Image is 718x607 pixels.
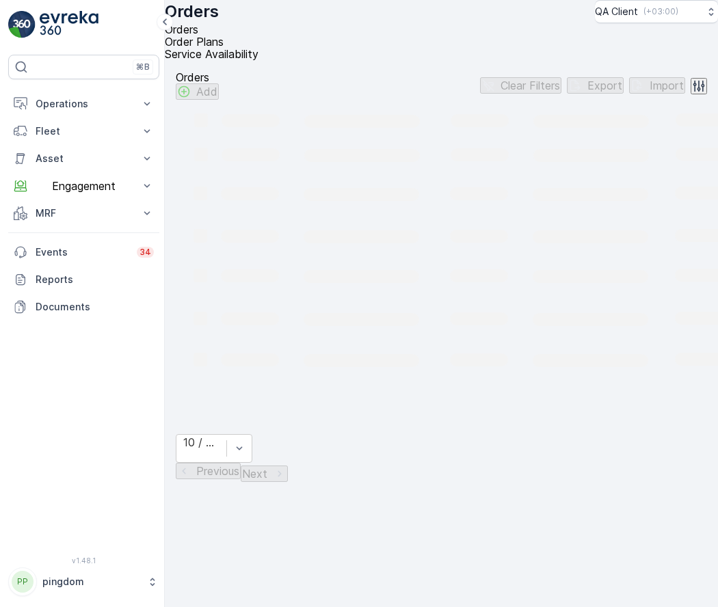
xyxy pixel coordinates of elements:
[139,247,151,258] p: 34
[136,62,150,72] p: ⌘B
[242,468,267,480] p: Next
[36,97,132,111] p: Operations
[36,152,132,165] p: Asset
[643,6,678,17] p: ( +03:00 )
[183,436,220,448] div: 10 / Page
[501,79,560,92] p: Clear Filters
[567,77,624,94] button: Export
[196,85,217,98] p: Add
[587,79,622,92] p: Export
[165,47,258,61] span: Service Availability
[36,300,154,314] p: Documents
[40,11,98,38] img: logo_light-DOdMpM7g.png
[196,465,239,477] p: Previous
[176,463,241,479] button: Previous
[8,293,159,321] a: Documents
[595,5,638,18] p: QA Client
[36,206,132,220] p: MRF
[650,79,684,92] p: Import
[36,180,132,192] p: Engagement
[165,1,219,23] p: Orders
[480,77,561,94] button: Clear Filters
[176,83,219,100] button: Add
[8,556,159,565] span: v 1.48.1
[8,239,159,266] a: Events34
[176,71,219,83] p: Orders
[36,273,154,286] p: Reports
[8,90,159,118] button: Operations
[36,124,132,138] p: Fleet
[8,266,159,293] a: Reports
[12,571,34,593] div: PP
[165,35,224,49] span: Order Plans
[165,23,198,36] span: Orders
[8,567,159,596] button: PPpingdom
[8,145,159,172] button: Asset
[629,77,685,94] button: Import
[36,245,129,259] p: Events
[8,172,159,200] button: Engagement
[8,118,159,145] button: Fleet
[8,11,36,38] img: logo
[42,575,140,589] p: pingdom
[241,466,288,482] button: Next
[8,200,159,227] button: MRF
